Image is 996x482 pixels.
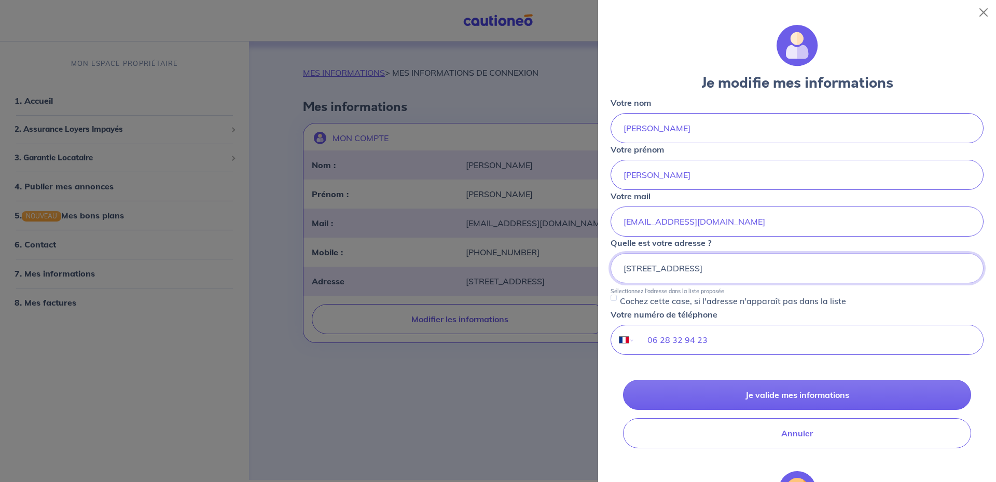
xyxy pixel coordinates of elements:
button: Je valide mes informations [623,380,971,410]
p: Quelle est votre adresse ? [611,237,711,249]
p: Sélectionnez l'adresse dans la liste proposée [611,287,724,295]
p: Votre mail [611,190,651,202]
p: Votre numéro de téléphone [611,308,717,321]
input: John [611,160,984,190]
input: 11 rue de la liberté 75000 Paris [611,253,984,283]
p: Votre nom [611,97,651,109]
button: Annuler [623,418,971,448]
p: Cochez cette case, si l'adresse n'apparaît pas dans la liste [620,295,846,307]
input: 06 34 34 34 34 [635,325,983,354]
img: illu_account.svg [777,25,818,66]
p: Votre prénom [611,143,664,156]
button: Close [975,4,992,21]
input: mail@mail.com [611,206,984,237]
h3: Je modifie mes informations [611,75,984,92]
input: Doe [611,113,984,143]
